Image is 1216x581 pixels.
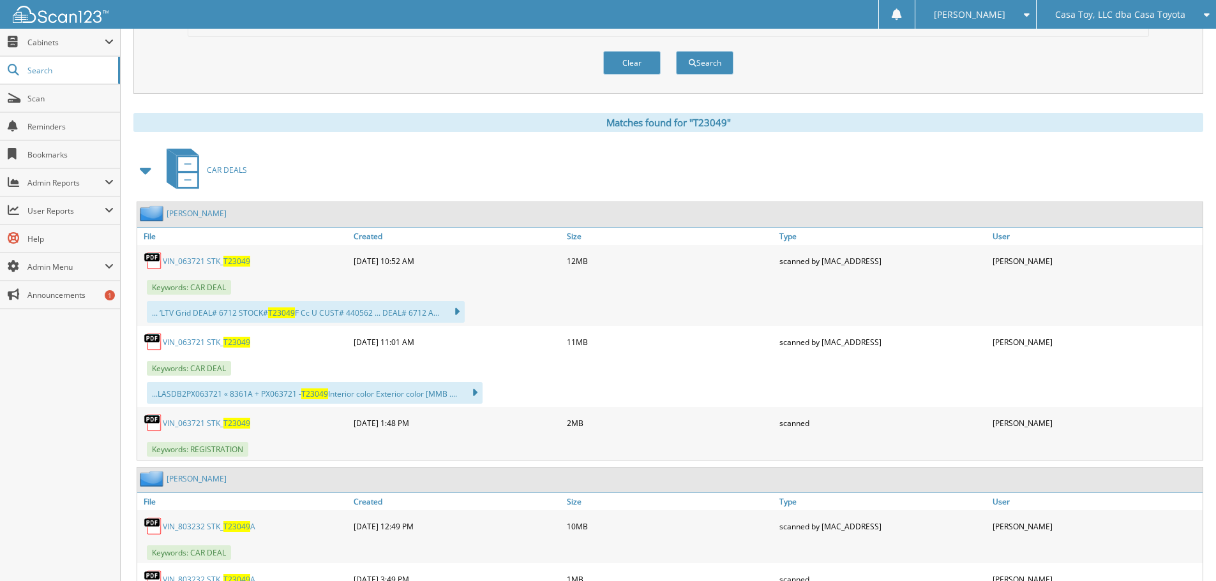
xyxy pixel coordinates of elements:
a: VIN_803232 STK_T23049A [163,521,255,532]
div: scanned by [MAC_ADDRESS] [776,513,989,539]
span: Scan [27,93,114,104]
a: Type [776,493,989,510]
a: User [989,228,1203,245]
span: Cabinets [27,37,105,48]
div: [PERSON_NAME] [989,329,1203,355]
div: 1 [105,290,115,300]
span: Admin Menu [27,261,105,272]
span: Admin Reports [27,177,105,188]
div: 2MB [564,410,777,436]
span: Keywords: CAR DEAL [147,280,231,295]
a: CAR DEALS [159,145,247,195]
span: T23049 [223,521,250,532]
a: Type [776,228,989,245]
div: scanned [776,410,989,436]
img: folder2.png [140,205,167,221]
span: T23049 [223,337,250,348]
a: VIN_063721 STK_T23049 [163,256,250,267]
div: ... ‘LTV Grid DEAL# 6712 STOCK# F Cc U CUST# 440562 ... DEAL# 6712 A... [147,301,465,323]
span: Help [27,233,114,244]
a: [PERSON_NAME] [167,473,227,484]
a: [PERSON_NAME] [167,208,227,219]
span: Keywords: CAR DEAL [147,361,231,376]
img: PDF.png [144,251,163,270]
div: [DATE] 10:52 AM [350,248,564,274]
a: VIN_063721 STK_T23049 [163,418,250,429]
div: [DATE] 11:01 AM [350,329,564,355]
span: Bookmarks [27,149,114,160]
div: 10MB [564,513,777,539]
img: PDF.png [144,413,163,432]
span: User Reports [27,205,105,216]
div: 12MB [564,248,777,274]
span: T23049 [268,307,295,318]
a: File [137,228,350,245]
a: VIN_063721 STK_T23049 [163,337,250,348]
div: [PERSON_NAME] [989,513,1203,539]
a: User [989,493,1203,510]
a: Created [350,493,564,510]
span: T23049 [223,418,250,429]
span: [PERSON_NAME] [934,11,1005,18]
div: [DATE] 1:48 PM [350,410,564,436]
span: Reminders [27,121,114,132]
a: Size [564,493,777,510]
span: Keywords: REGISTRATION [147,442,248,457]
div: Matches found for "T23049" [133,113,1203,132]
img: PDF.png [144,332,163,351]
span: CAR DEALS [207,165,247,175]
span: Announcements [27,290,114,300]
span: T23049 [301,388,328,399]
span: Search [27,65,112,76]
div: ...LASDB2PX063721 « 8361A + PX063721 - Interior color Exterior color [MMB .... [147,382,483,404]
img: folder2.png [140,471,167,487]
img: PDF.png [144,517,163,536]
a: Size [564,228,777,245]
img: scan123-logo-white.svg [13,6,109,23]
span: Casa Toy, LLC dba Casa Toyota [1055,11,1185,18]
span: Keywords: CAR DEAL [147,545,231,560]
a: Created [350,228,564,245]
div: scanned by [MAC_ADDRESS] [776,329,989,355]
button: Clear [603,51,661,75]
div: [PERSON_NAME] [989,410,1203,436]
div: scanned by [MAC_ADDRESS] [776,248,989,274]
div: [PERSON_NAME] [989,248,1203,274]
div: 11MB [564,329,777,355]
span: T23049 [223,256,250,267]
a: File [137,493,350,510]
div: [DATE] 12:49 PM [350,513,564,539]
button: Search [676,51,733,75]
